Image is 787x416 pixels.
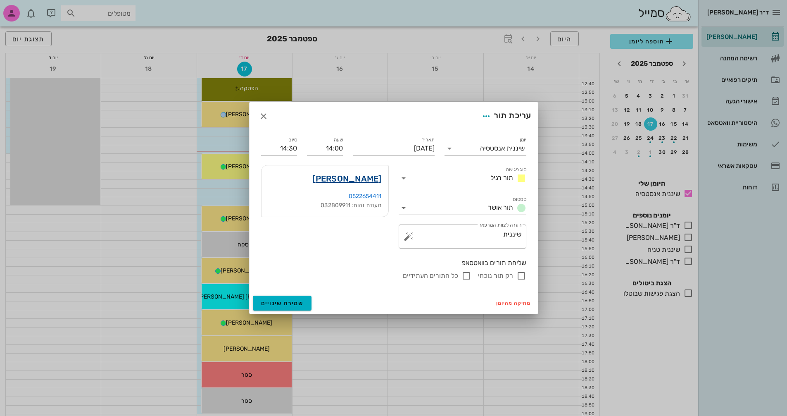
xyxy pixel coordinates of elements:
a: [PERSON_NAME] [312,172,381,185]
label: הערה לצוות המרפאה [478,222,521,228]
span: מחיקה מהיומן [496,300,531,306]
a: 0522654411 [349,193,382,200]
label: שעה [333,137,343,143]
label: סטטוס [513,196,526,203]
span: שמירת שינויים [261,300,304,307]
label: תאריך [421,137,435,143]
label: יומן [519,137,526,143]
span: תור אושר [488,203,513,211]
label: סוג פגישה [506,167,526,173]
div: יומןשיננית אנסטסיה [445,142,526,155]
button: מחיקה מהיומן [493,297,535,309]
div: תעודת זהות: 032809911 [268,201,382,210]
div: עריכת תור [479,109,531,124]
label: רק תור נוכחי [478,272,513,280]
label: כל התורים העתידיים [403,272,458,280]
button: שמירת שינויים [253,296,312,311]
div: שליחת תורים בוואטסאפ [261,258,526,268]
div: סטטוסתור אושר [399,201,526,215]
label: סיום [288,137,297,143]
span: תור רגיל [490,174,513,182]
div: שיננית אנסטסיה [480,145,525,152]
